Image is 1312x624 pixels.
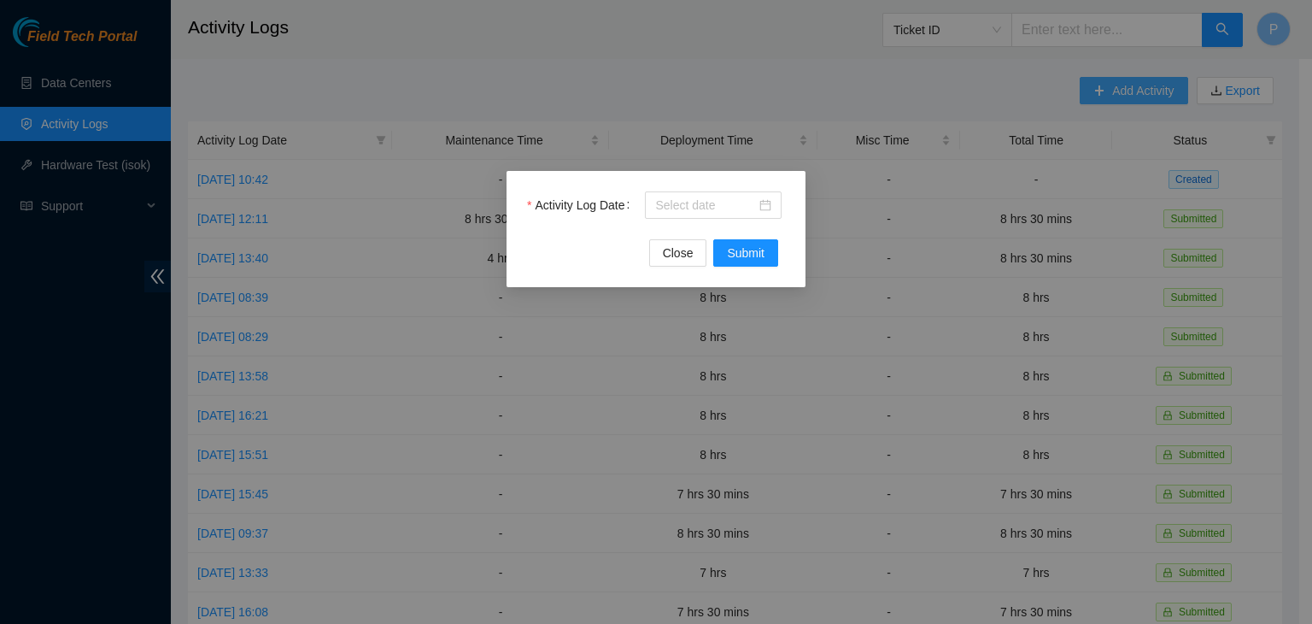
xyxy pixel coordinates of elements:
[649,239,707,267] button: Close
[663,244,694,262] span: Close
[713,239,778,267] button: Submit
[527,191,636,219] label: Activity Log Date
[727,244,764,262] span: Submit
[655,196,756,215] input: Activity Log Date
